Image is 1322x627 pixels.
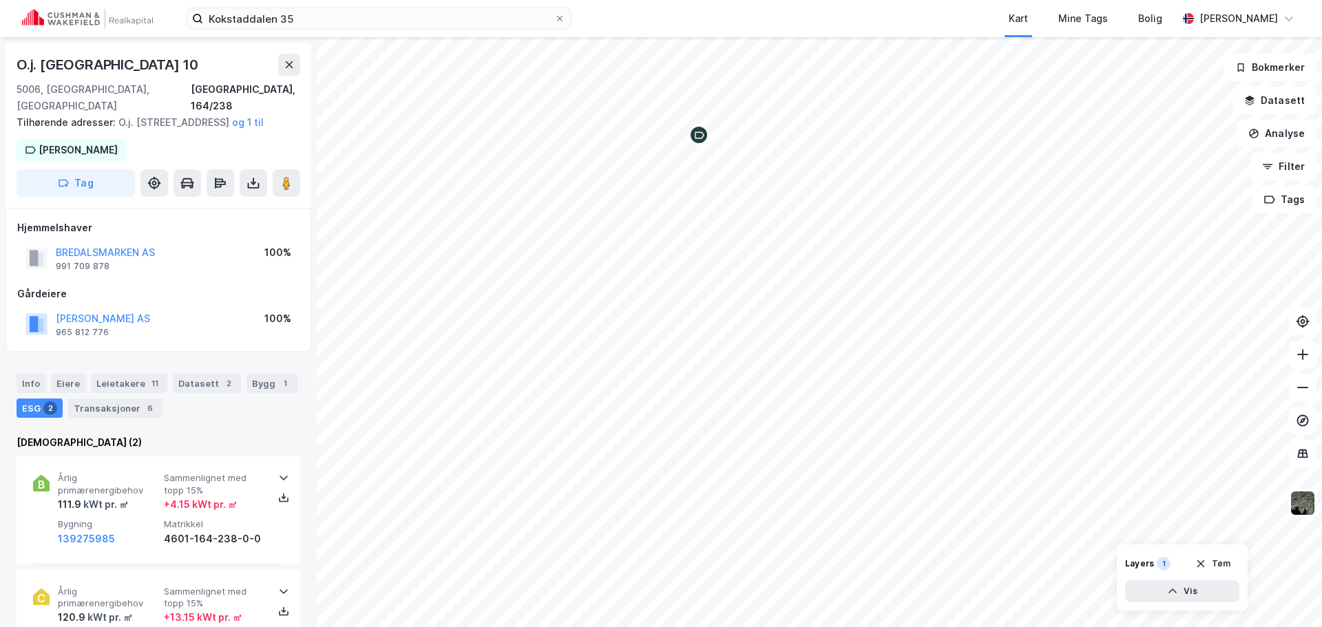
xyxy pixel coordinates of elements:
[164,531,264,547] div: 4601-164-238-0-0
[222,376,235,390] div: 2
[278,376,292,390] div: 1
[58,609,133,626] div: 120.9
[58,518,158,530] span: Bygning
[191,81,300,114] div: [GEOGRAPHIC_DATA], 164/238
[17,286,300,302] div: Gårdeiere
[91,374,167,393] div: Leietakere
[264,244,291,261] div: 100%
[17,398,63,418] div: ESG
[173,374,241,393] div: Datasett
[264,310,291,327] div: 100%
[17,116,118,128] span: Tilhørende adresser:
[1253,561,1322,627] iframe: Chat Widget
[1009,10,1028,27] div: Kart
[1232,87,1316,114] button: Datasett
[1224,54,1316,81] button: Bokmerker
[164,472,264,496] span: Sammenlignet med topp 15%
[58,472,158,496] span: Årlig primærenergibehov
[56,327,109,338] div: 965 812 776
[1157,557,1171,571] div: 1
[17,114,289,131] div: O.j. [STREET_ADDRESS]
[1250,153,1316,180] button: Filter
[203,8,554,29] input: Søk på adresse, matrikkel, gårdeiere, leietakere eller personer
[58,531,115,547] button: 139275985
[58,496,129,513] div: 111.9
[1252,186,1316,213] button: Tags
[81,496,129,513] div: kWt pr. ㎡
[17,54,201,76] div: O.j. [GEOGRAPHIC_DATA] 10
[1253,561,1322,627] div: Kontrollprogram for chat
[1186,553,1239,575] button: Tøm
[22,9,153,28] img: cushman-wakefield-realkapital-logo.202ea83816669bd177139c58696a8fa1.svg
[39,142,118,158] div: [PERSON_NAME]
[17,169,135,197] button: Tag
[148,376,162,390] div: 11
[1237,120,1316,147] button: Analyse
[1199,10,1278,27] div: [PERSON_NAME]
[85,609,133,626] div: kWt pr. ㎡
[689,125,709,145] div: Map marker
[68,398,162,418] div: Transaksjoner
[17,434,300,451] div: [DEMOGRAPHIC_DATA] (2)
[143,401,157,415] div: 6
[246,374,297,393] div: Bygg
[1058,10,1108,27] div: Mine Tags
[164,496,238,513] div: + 4.15 kWt pr. ㎡
[1138,10,1162,27] div: Bolig
[58,586,158,610] span: Årlig primærenergibehov
[17,220,300,236] div: Hjemmelshaver
[1125,580,1239,602] button: Vis
[17,374,45,393] div: Info
[17,81,191,114] div: 5006, [GEOGRAPHIC_DATA], [GEOGRAPHIC_DATA]
[1290,490,1316,516] img: 9k=
[51,374,85,393] div: Eiere
[56,261,109,272] div: 991 709 878
[1125,558,1154,569] div: Layers
[164,518,264,530] span: Matrikkel
[164,609,242,626] div: + 13.15 kWt pr. ㎡
[43,401,57,415] div: 2
[164,586,264,610] span: Sammenlignet med topp 15%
